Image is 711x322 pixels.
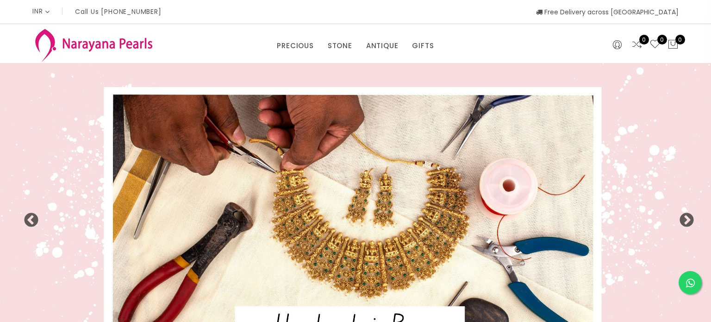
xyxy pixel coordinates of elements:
a: STONE [328,39,352,53]
span: 0 [675,35,685,44]
button: Previous [23,213,32,222]
span: Free Delivery across [GEOGRAPHIC_DATA] [536,7,679,17]
a: ANTIQUE [366,39,399,53]
p: Call Us [PHONE_NUMBER] [75,8,162,15]
button: Next [679,213,688,222]
a: PRECIOUS [277,39,313,53]
span: 0 [639,35,649,44]
a: GIFTS [412,39,434,53]
button: 0 [667,39,679,51]
a: 0 [631,39,642,51]
span: 0 [657,35,667,44]
a: 0 [649,39,661,51]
